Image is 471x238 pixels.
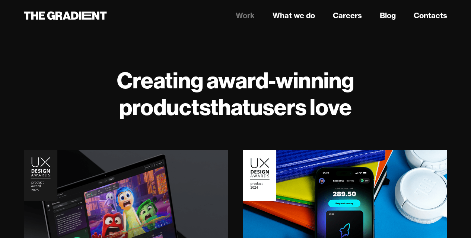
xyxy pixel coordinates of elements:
a: Careers [333,10,362,21]
strong: that [210,93,250,121]
a: What we do [273,10,315,21]
a: Blog [380,10,396,21]
a: Work [236,10,255,21]
a: Contacts [414,10,447,21]
h1: Creating award-winning products users love [24,67,447,120]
